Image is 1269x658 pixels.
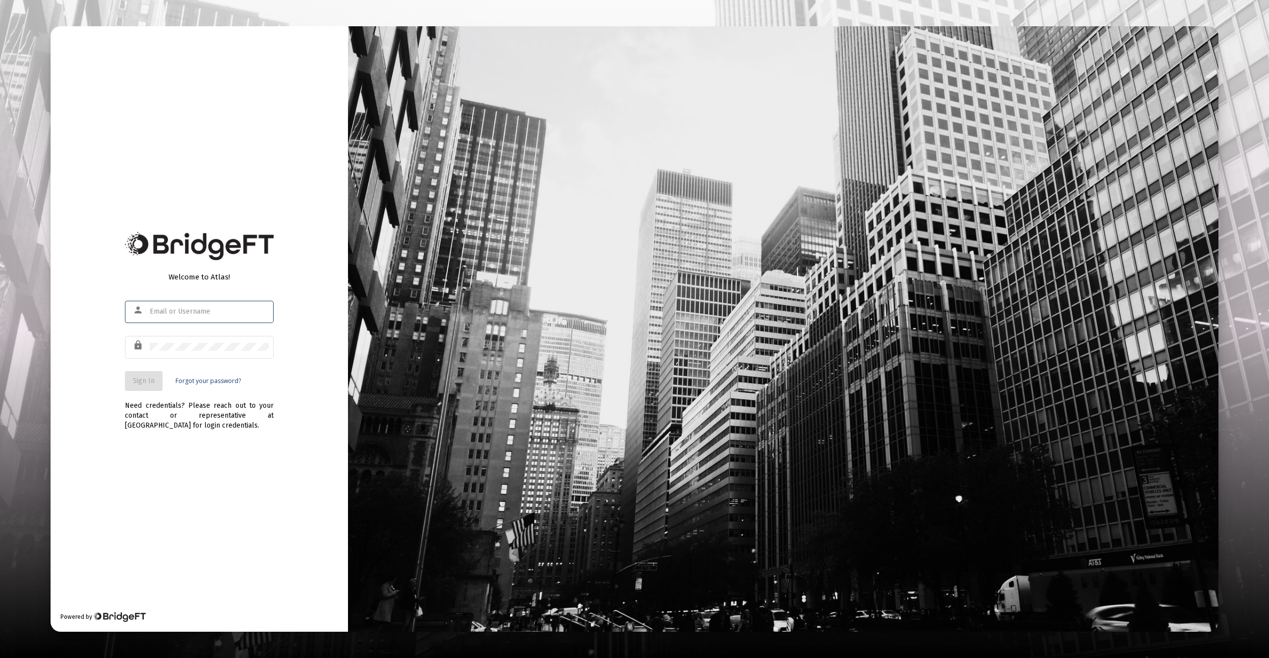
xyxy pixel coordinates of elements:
[125,371,163,391] button: Sign In
[133,377,155,385] span: Sign In
[60,612,145,622] div: Powered by
[175,376,241,386] a: Forgot your password?
[150,308,269,316] input: Email or Username
[133,339,145,351] mat-icon: lock
[125,272,274,282] div: Welcome to Atlas!
[93,612,145,622] img: Bridge Financial Technology Logo
[125,232,274,260] img: Bridge Financial Technology Logo
[133,304,145,316] mat-icon: person
[125,391,274,431] div: Need credentials? Please reach out to your contact or representative at [GEOGRAPHIC_DATA] for log...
